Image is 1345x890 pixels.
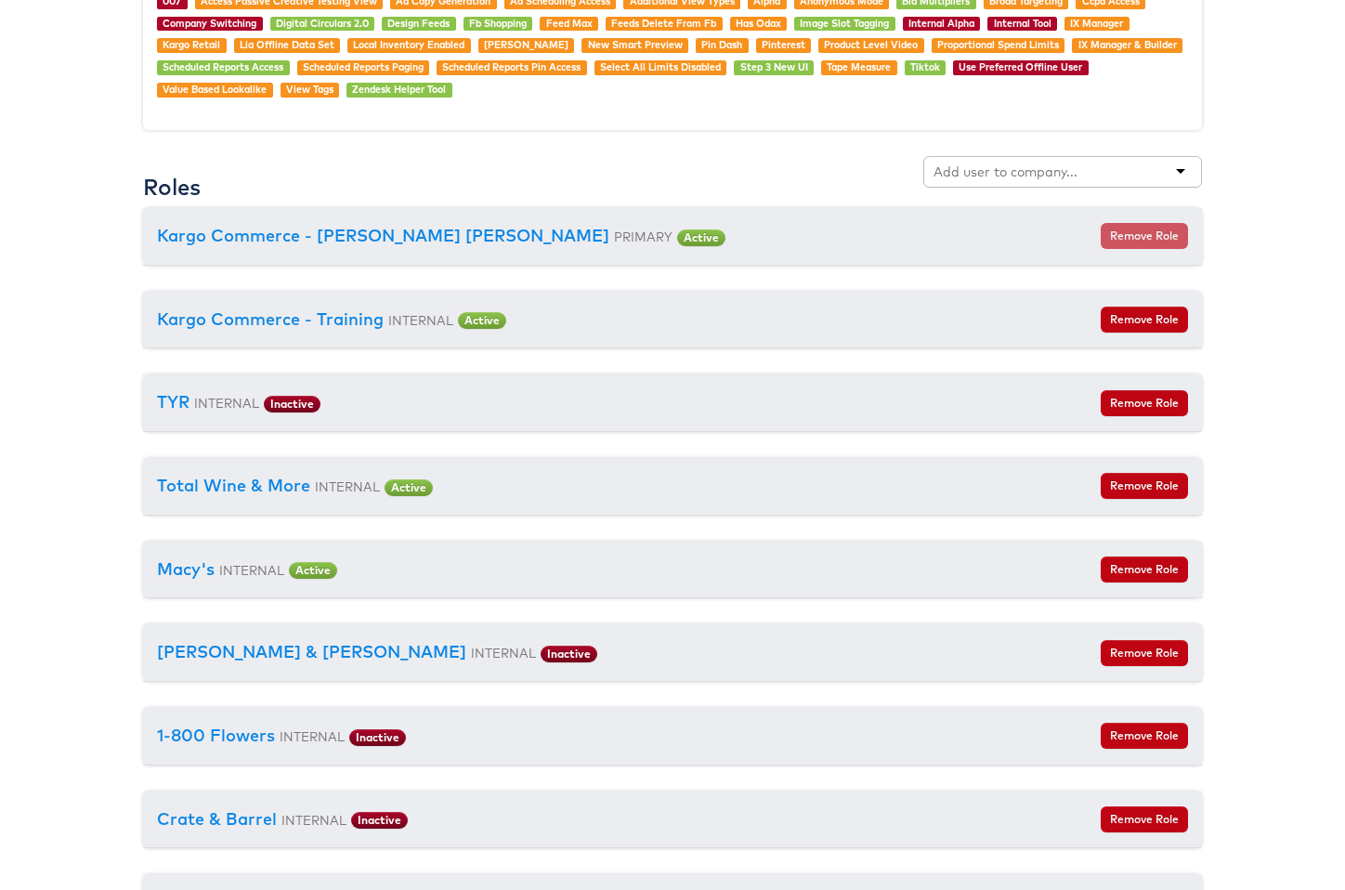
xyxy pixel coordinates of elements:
button: Remove Role [1101,223,1188,249]
a: Pinterest [762,38,805,51]
a: Macy's [157,558,215,580]
a: Proportional Spend Limits [937,38,1059,51]
a: Select All Limits Disabled [600,60,721,73]
a: Internal Alpha [908,17,974,30]
a: [PERSON_NAME] [484,38,568,51]
a: Scheduled Reports Pin Access [442,60,581,73]
a: Product Level Video [824,38,918,51]
a: [PERSON_NAME] & [PERSON_NAME] [157,641,466,662]
small: INTERNAL [219,562,284,578]
a: Kargo Commerce - [PERSON_NAME] [PERSON_NAME] [157,225,609,246]
a: Fb Shopping [469,17,527,30]
a: Crate & Barrel [157,808,277,830]
a: Internal Tool [994,17,1051,30]
button: Remove Role [1101,806,1188,832]
button: Remove Role [1101,390,1188,416]
a: IX Manager & Builder [1078,38,1177,51]
button: Remove Role [1101,723,1188,749]
a: Design Feeds [387,17,450,30]
a: Pin Dash [701,38,742,51]
a: Company Switching [163,17,256,30]
a: New Smart Preview [588,38,683,51]
small: INTERNAL [280,728,345,744]
a: Zendesk Helper Tool [352,83,446,96]
button: Remove Role [1101,556,1188,582]
a: Value Based Lookalike [163,83,267,96]
span: Inactive [264,396,320,412]
span: Active [458,312,506,329]
small: INTERNAL [281,812,346,828]
input: Add user to company... [934,163,1080,181]
a: Scheduled Reports Access [163,60,283,73]
a: Digital Circulars 2.0 [276,17,369,30]
a: Use Preferred Offline User [959,60,1082,73]
a: Feeds Delete From Fb [611,17,716,30]
small: INTERNAL [194,395,259,411]
a: Scheduled Reports Paging [303,60,424,73]
a: Tiktok [910,60,940,73]
a: Lia Offline Data Set [240,38,334,51]
a: TYR [157,391,189,412]
span: Active [385,479,433,496]
a: Tape Measure [827,60,891,73]
small: INTERNAL [471,645,536,661]
a: Kargo Retail [163,38,220,51]
a: Step 3 New UI [740,60,808,73]
a: Image Slot Tagging [800,17,889,30]
span: Active [677,229,725,246]
small: INTERNAL [315,478,380,494]
span: Inactive [349,729,406,746]
small: INTERNAL [388,312,453,328]
a: View Tags [286,83,333,96]
a: Kargo Commerce - Training [157,308,384,330]
a: 1-800 Flowers [157,725,275,746]
button: Remove Role [1101,473,1188,499]
a: Total Wine & More [157,475,310,496]
a: Local Inventory Enabled [353,38,464,51]
button: Remove Role [1101,307,1188,333]
h3: Roles [143,175,201,199]
span: Active [289,562,337,579]
a: IX Manager [1070,17,1123,30]
small: PRIMARY [614,229,672,244]
span: Inactive [541,646,597,662]
span: Inactive [351,812,408,829]
button: Remove Role [1101,640,1188,666]
a: Feed Max [546,17,593,30]
a: Has Odax [736,17,781,30]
